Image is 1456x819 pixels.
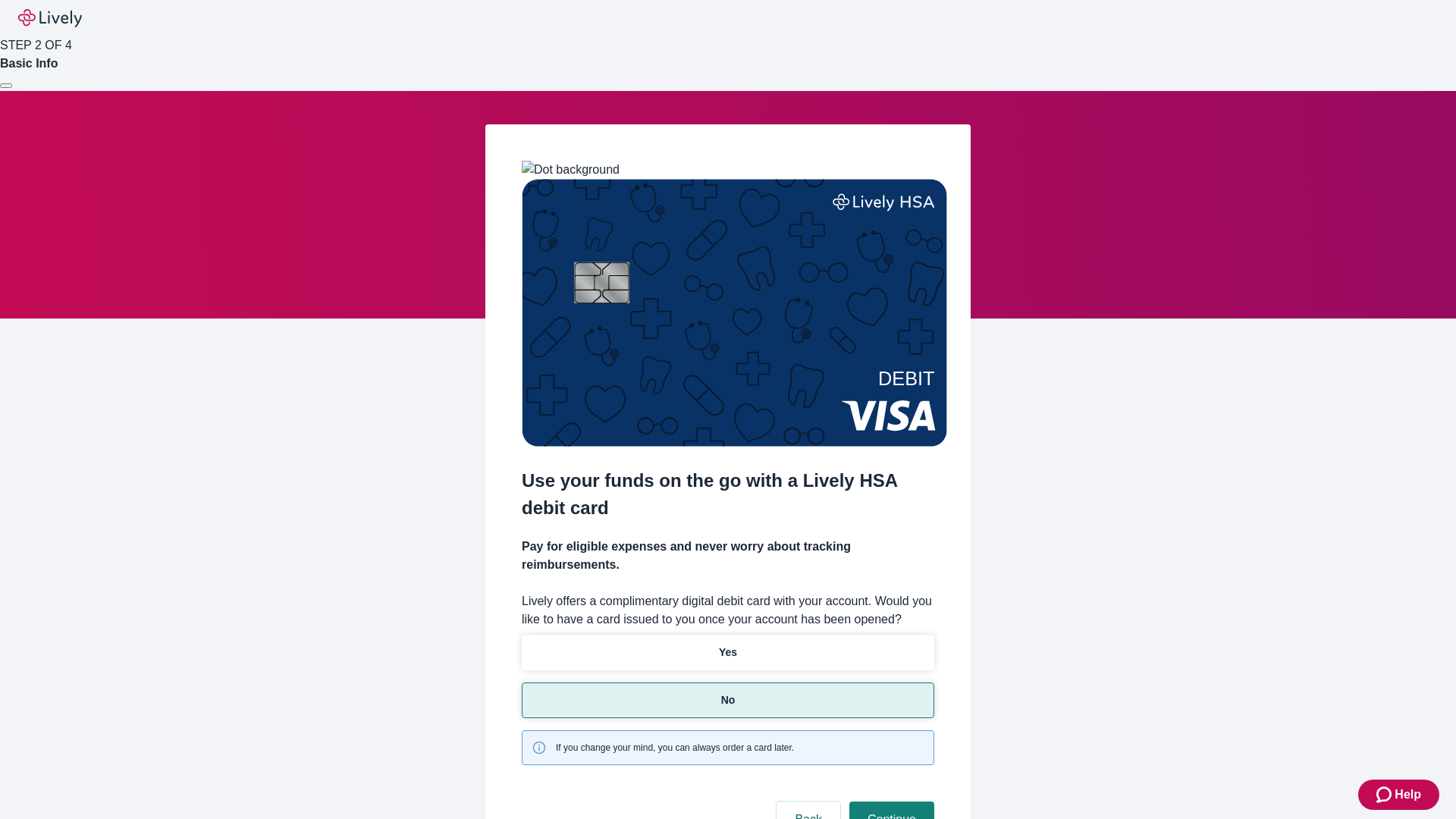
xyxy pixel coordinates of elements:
button: Zendesk support iconHelp [1358,780,1439,810]
button: No [522,682,934,718]
h4: Pay for eligible expenses and never worry about tracking reimbursements. [522,538,934,574]
p: Yes [719,645,737,661]
img: Debit card [522,179,947,447]
img: Lively [18,9,82,27]
span: If you change your mind, you can always order a card later. [556,741,794,755]
img: Dot background [522,161,620,179]
svg: Zendesk support icon [1376,786,1395,804]
p: No [721,692,736,708]
label: Lively offers a complimentary digital debit card with your account. Would you like to have a card... [522,592,934,629]
button: Yes [522,635,934,670]
span: Help [1395,786,1421,804]
h2: Use your funds on the go with a Lively HSA debit card [522,467,934,522]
